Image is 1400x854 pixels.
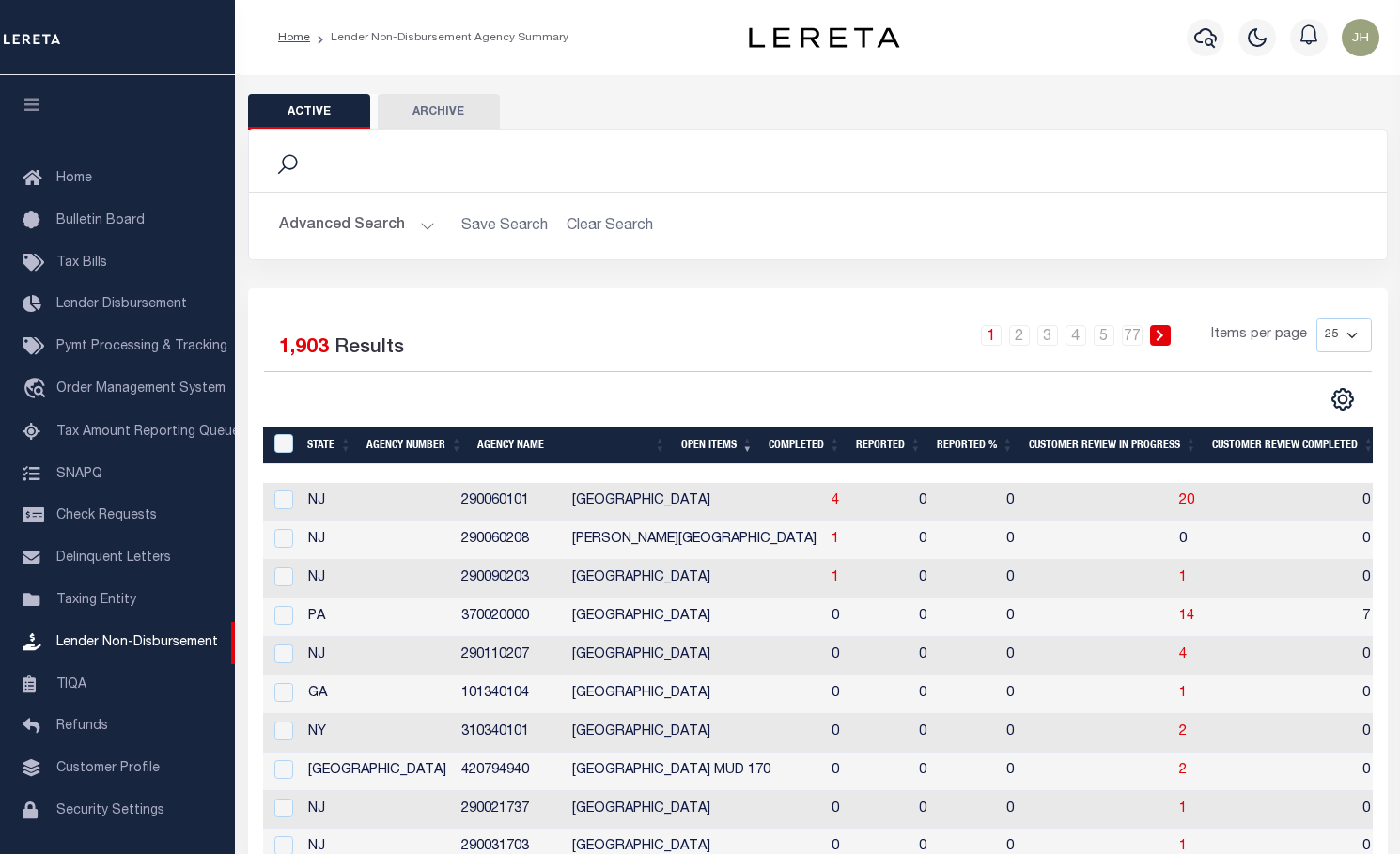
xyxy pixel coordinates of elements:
[301,637,454,675] td: NJ
[301,675,454,714] td: GA
[565,714,824,753] td: [GEOGRAPHIC_DATA]
[565,791,824,830] td: [GEOGRAPHIC_DATA]
[1179,610,1194,623] a: 14
[1179,764,1187,777] a: 2
[824,637,911,675] td: 0
[470,427,674,465] th: Agency Name: activate to sort column ascending
[56,762,160,775] span: Customer Profile
[56,467,102,480] span: SNAPQ
[911,753,999,791] td: 0
[999,753,1080,791] td: 0
[23,378,53,402] i: travel_explore
[1066,325,1086,346] a: 4
[56,551,171,565] span: Delinquent Letters
[832,494,839,507] a: 4
[1179,802,1187,815] a: 1
[981,325,1002,346] a: 1
[1094,325,1114,346] a: 5
[56,720,108,733] span: Refunds
[279,208,435,244] button: Advanced Search
[56,509,157,522] span: Check Requests
[56,636,218,649] span: Lender Non-Disbursement
[454,598,565,637] td: 370020000
[56,382,226,396] span: Order Management System
[911,521,999,560] td: 0
[56,804,164,817] span: Security Settings
[1037,325,1058,346] a: 3
[911,637,999,675] td: 0
[279,338,329,358] span: 1,903
[824,598,911,637] td: 0
[56,256,107,270] span: Tax Bills
[359,427,470,465] th: Agency Number: activate to sort column ascending
[1179,648,1187,661] span: 4
[824,714,911,753] td: 0
[999,521,1080,560] td: 0
[454,560,565,598] td: 290090203
[565,637,824,675] td: [GEOGRAPHIC_DATA]
[278,32,310,43] a: Home
[761,427,848,465] th: Completed: activate to sort column ascending
[56,594,136,607] span: Taxing Entity
[454,753,565,791] td: 420794940
[565,753,824,791] td: [GEOGRAPHIC_DATA] MUD 170
[565,675,824,714] td: [GEOGRAPHIC_DATA]
[911,791,999,830] td: 0
[454,714,565,753] td: 310340101
[301,753,454,791] td: [GEOGRAPHIC_DATA]
[301,483,454,521] td: NJ
[911,598,999,637] td: 0
[565,560,824,598] td: [GEOGRAPHIC_DATA]
[301,791,454,830] td: NJ
[334,334,404,364] label: Results
[1211,325,1307,346] span: Items per page
[1179,571,1187,584] a: 1
[1205,427,1382,465] th: Customer Review Completed: activate to sort column ascending
[56,298,187,311] span: Lender Disbursement
[1179,725,1187,738] a: 2
[999,714,1080,753] td: 0
[749,27,899,48] img: logo-dark.svg
[1009,325,1030,346] a: 2
[1179,494,1194,507] a: 20
[56,172,92,185] span: Home
[310,29,568,46] li: Lender Non-Disbursement Agency Summary
[301,598,454,637] td: PA
[300,427,359,465] th: State: activate to sort column ascending
[848,427,929,465] th: Reported: activate to sort column ascending
[56,426,240,439] span: Tax Amount Reporting Queue
[824,791,911,830] td: 0
[56,677,86,691] span: TIQA
[999,637,1080,675] td: 0
[1342,19,1379,56] img: svg+xml;base64,PHN2ZyB4bWxucz0iaHR0cDovL3d3dy53My5vcmcvMjAwMC9zdmciIHBvaW50ZXItZXZlbnRzPSJub25lIi...
[999,598,1080,637] td: 0
[911,714,999,753] td: 0
[301,714,454,753] td: NY
[301,521,454,560] td: NJ
[565,598,824,637] td: [GEOGRAPHIC_DATA]
[454,791,565,830] td: 290021737
[999,675,1080,714] td: 0
[999,791,1080,830] td: 0
[263,427,301,465] th: MBACode
[1179,687,1187,700] a: 1
[832,533,839,546] span: 1
[301,560,454,598] td: NJ
[1122,325,1143,346] a: 77
[832,571,839,584] a: 1
[1172,521,1355,560] td: 0
[454,637,565,675] td: 290110207
[56,214,145,227] span: Bulletin Board
[565,521,824,560] td: [PERSON_NAME][GEOGRAPHIC_DATA]
[911,560,999,598] td: 0
[248,94,370,130] button: Active
[378,94,500,130] button: Archive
